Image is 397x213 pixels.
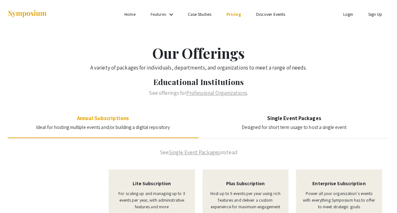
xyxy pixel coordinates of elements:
[151,11,166,17] a: Features
[186,89,247,96] a: Professional Organizations
[124,11,135,17] a: Home
[302,181,376,186] h4: Enterprise Subscription
[343,11,353,17] a: Login
[115,190,189,210] p: For scaling up and managing up to 3 events per year, with administrative features and more
[169,149,220,156] a: Single Event Packages
[36,115,170,121] h4: Annual Subscriptions
[115,181,189,186] h4: Lite Subscription
[8,149,390,157] p: See instead
[242,124,346,130] span: Designed for short term usage to host a single event
[226,11,241,17] a: Pricing
[209,190,282,210] p: Host up to 5 events per year using rich features and deliver a custom experience for maximum enga...
[36,124,170,130] span: Ideal for hosting multiple events and/or building a digital repository
[149,89,248,96] span: See offerings for .
[8,10,47,18] img: Symposium by ForagerOne
[209,181,282,186] h4: Plus Subscription
[368,11,382,17] a: Sign Up
[188,11,211,17] a: Case Studies
[167,11,175,18] mat-icon: Expand Features list
[5,185,27,208] iframe: Chat
[242,115,346,121] h4: Single Event Packages
[256,11,285,17] a: Discover Events
[302,190,376,210] p: Power all your organization's events with everything Symposium has to offer to meet strategic goals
